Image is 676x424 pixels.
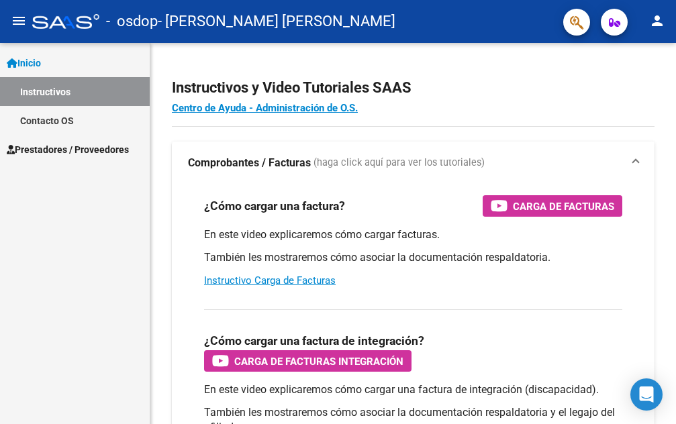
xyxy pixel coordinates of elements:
[630,378,663,411] div: Open Intercom Messenger
[204,274,336,286] a: Instructivo Carga de Facturas
[106,7,158,36] span: - osdop
[172,75,655,101] h2: Instructivos y Video Tutoriales SAAS
[188,156,311,170] strong: Comprobantes / Facturas
[204,227,622,242] p: En este video explicaremos cómo cargar facturas.
[204,382,622,397] p: En este video explicaremos cómo cargar una factura de integración (discapacidad).
[172,102,358,114] a: Centro de Ayuda - Administración de O.S.
[234,353,403,370] span: Carga de Facturas Integración
[204,331,424,350] h3: ¿Cómo cargar una factura de integración?
[11,13,27,29] mat-icon: menu
[172,142,655,184] mat-expansion-panel-header: Comprobantes / Facturas (haga click aquí para ver los tutoriales)
[513,198,614,215] span: Carga de Facturas
[313,156,485,170] span: (haga click aquí para ver los tutoriales)
[204,350,412,372] button: Carga de Facturas Integración
[7,142,129,157] span: Prestadores / Proveedores
[649,13,665,29] mat-icon: person
[7,56,41,70] span: Inicio
[483,195,622,217] button: Carga de Facturas
[204,250,622,265] p: También les mostraremos cómo asociar la documentación respaldatoria.
[158,7,395,36] span: - [PERSON_NAME] [PERSON_NAME]
[204,197,345,215] h3: ¿Cómo cargar una factura?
